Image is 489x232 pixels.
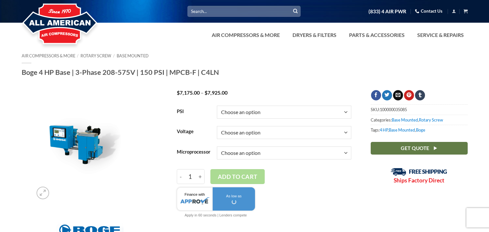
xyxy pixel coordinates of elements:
[291,6,300,16] button: Submit
[382,90,392,100] a: Share on Twitter
[210,169,265,184] button: Add to cart
[289,29,340,41] a: Dryers & Filters
[177,109,210,114] label: PSI
[345,29,409,41] a: Parts & Accessories
[371,115,468,125] span: Categories: ,
[391,168,447,176] img: Free Shipping
[371,142,468,155] a: Get Quote
[205,89,228,96] bdi: 7,925.00
[371,104,468,114] span: SKU:
[368,6,406,17] a: (833) 4 AIR PWR
[371,90,381,100] a: Share on Facebook
[393,90,403,100] a: Email to a Friend
[80,53,111,58] a: Rotary Screw
[113,53,115,58] span: /
[177,89,180,96] span: $
[205,89,207,96] span: $
[392,117,418,122] a: Base Mounted
[201,89,204,96] span: –
[22,53,75,58] a: Air Compressors & More
[187,6,301,17] input: Search…
[463,7,468,15] a: View cart
[416,127,425,133] a: Boge
[117,53,149,58] a: Base Mounted
[185,169,197,184] input: Product quantity
[177,89,200,96] bdi: 7,175.00
[415,90,425,100] a: Share on Tumblr
[196,169,205,184] input: Increase quantity of Boge 4 HP Base | 3-Phase 208-575V | 150 PSI | MPCB-F | C4LN
[37,187,49,199] a: Zoom
[401,144,429,152] span: Get Quote
[22,53,468,58] nav: Breadcrumb
[389,127,415,133] a: Base Mounted
[394,177,444,184] strong: Ships Factory Direct
[452,7,456,15] a: Login
[33,90,145,203] img: Boge 4 HP Base | 3-Phase 208-575V | 150 PSI | MPCB-F | C4LN
[22,68,468,77] h1: Boge 4 HP Base | 3-Phase 208-575V | 150 PSI | MPCB-F | C4LN
[415,6,442,16] a: Contact Us
[208,29,284,41] a: Air Compressors & More
[77,53,79,58] span: /
[419,117,443,122] a: Rotary Screw
[177,169,185,184] input: Reduce quantity of Boge 4 HP Base | 3-Phase 208-575V | 150 PSI | MPCB-F | C4LN
[404,90,414,100] a: Pin on Pinterest
[371,125,468,135] span: Tags: , ,
[413,29,468,41] a: Service & Repairs
[380,107,407,112] span: 100000035085
[380,127,388,133] a: 4 HP
[177,129,210,134] label: Voltage
[177,149,210,155] label: Microprocessor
